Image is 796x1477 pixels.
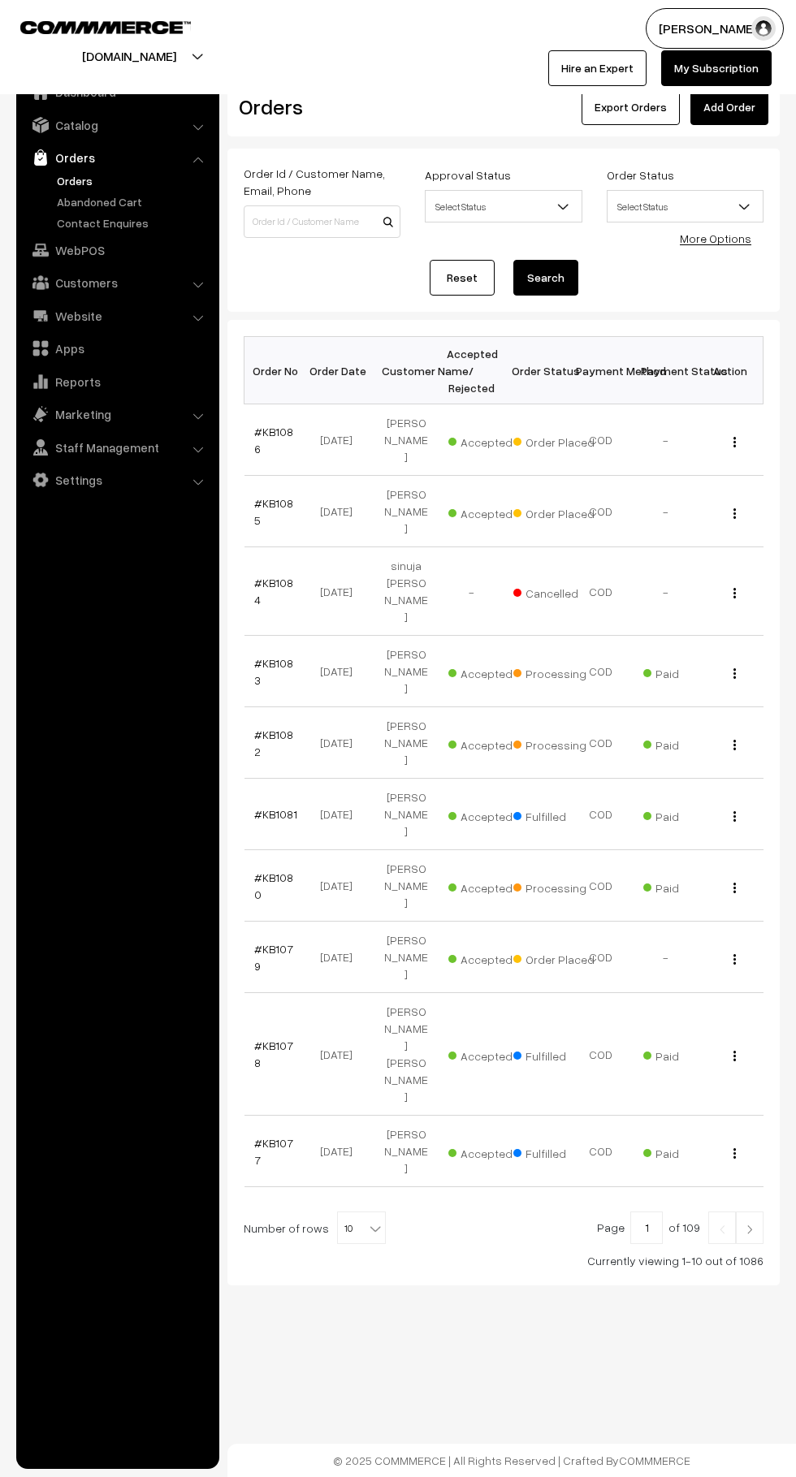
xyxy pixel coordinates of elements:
[254,496,293,527] a: #KB1085
[569,707,634,779] td: COD
[244,1252,764,1269] div: Currently viewing 1-10 out of 1086
[661,50,772,86] a: My Subscription
[733,508,736,519] img: Menu
[733,1148,736,1159] img: Menu
[513,1141,595,1162] span: Fulfilled
[569,922,634,993] td: COD
[20,235,214,265] a: WebPOS
[254,728,293,758] a: #KB1082
[244,205,400,238] input: Order Id / Customer Name / Customer Email / Customer Phone
[425,190,582,222] span: Select Status
[569,404,634,476] td: COD
[608,192,763,221] span: Select Status
[309,707,374,779] td: [DATE]
[513,501,595,522] span: Order Placed
[309,547,374,636] td: [DATE]
[680,231,751,245] a: More Options
[742,1224,757,1234] img: Right
[715,1224,729,1234] img: Left
[513,430,595,451] span: Order Placed
[448,1141,530,1162] span: Accepted
[699,337,764,404] th: Action
[338,1212,385,1245] span: 10
[374,636,439,707] td: [PERSON_NAME]
[227,1444,796,1477] footer: © 2025 COMMMERCE | All Rights Reserved | Crafted By
[643,732,725,754] span: Paid
[254,656,293,687] a: #KB1083
[569,850,634,922] td: COD
[20,301,214,330] a: Website
[751,16,776,41] img: user
[569,337,634,404] th: Payment Method
[374,337,439,404] th: Customer Name
[733,437,736,447] img: Menu
[448,501,530,522] span: Accepted
[439,337,504,404] th: Accepted / Rejected
[53,193,214,210] a: Abandoned Cart
[733,1051,736,1061] img: Menu
[244,1220,329,1237] span: Number of rows
[634,547,699,636] td: -
[513,260,578,296] button: Search
[607,190,764,222] span: Select Status
[448,661,530,682] span: Accepted
[569,547,634,636] td: COD
[448,875,530,896] span: Accepted
[20,143,214,172] a: Orders
[513,1043,595,1065] span: Fulfilled
[643,1043,725,1065] span: Paid
[634,404,699,476] td: -
[374,707,439,779] td: [PERSON_NAME]
[254,576,293,607] a: #KB1084
[569,779,634,850] td: COD
[690,89,768,125] a: Add Order
[374,850,439,922] td: [PERSON_NAME]
[53,172,214,189] a: Orders
[20,334,214,363] a: Apps
[548,50,647,86] a: Hire an Expert
[426,192,581,221] span: Select Status
[448,804,530,825] span: Accepted
[20,433,214,462] a: Staff Management
[513,581,595,602] span: Cancelled
[733,811,736,822] img: Menu
[504,337,569,404] th: Order Status
[309,922,374,993] td: [DATE]
[254,1136,293,1167] a: #KB1077
[513,661,595,682] span: Processing
[733,668,736,679] img: Menu
[20,465,214,494] a: Settings
[733,954,736,965] img: Menu
[337,1211,386,1244] span: 10
[643,1141,725,1162] span: Paid
[374,476,439,547] td: [PERSON_NAME]
[634,337,699,404] th: Payment Status
[53,214,214,231] a: Contact Enquires
[25,36,233,76] button: [DOMAIN_NAME]
[448,947,530,968] span: Accepted
[20,399,214,429] a: Marketing
[643,804,725,825] span: Paid
[448,1043,530,1065] span: Accepted
[239,94,399,119] h2: Orders
[733,588,736,598] img: Menu
[513,804,595,825] span: Fulfilled
[513,732,595,754] span: Processing
[254,425,293,456] a: #KB1086
[374,779,439,850] td: [PERSON_NAME]
[309,993,374,1116] td: [DATE]
[374,993,439,1116] td: [PERSON_NAME] [PERSON_NAME]
[513,947,595,968] span: Order Placed
[309,850,374,922] td: [DATE]
[254,807,297,821] a: #KB1081
[634,476,699,547] td: -
[20,268,214,297] a: Customers
[634,922,699,993] td: -
[569,636,634,707] td: COD
[439,547,504,636] td: -
[569,476,634,547] td: COD
[597,1220,625,1234] span: Page
[643,661,725,682] span: Paid
[513,875,595,896] span: Processing
[582,89,680,125] button: Export Orders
